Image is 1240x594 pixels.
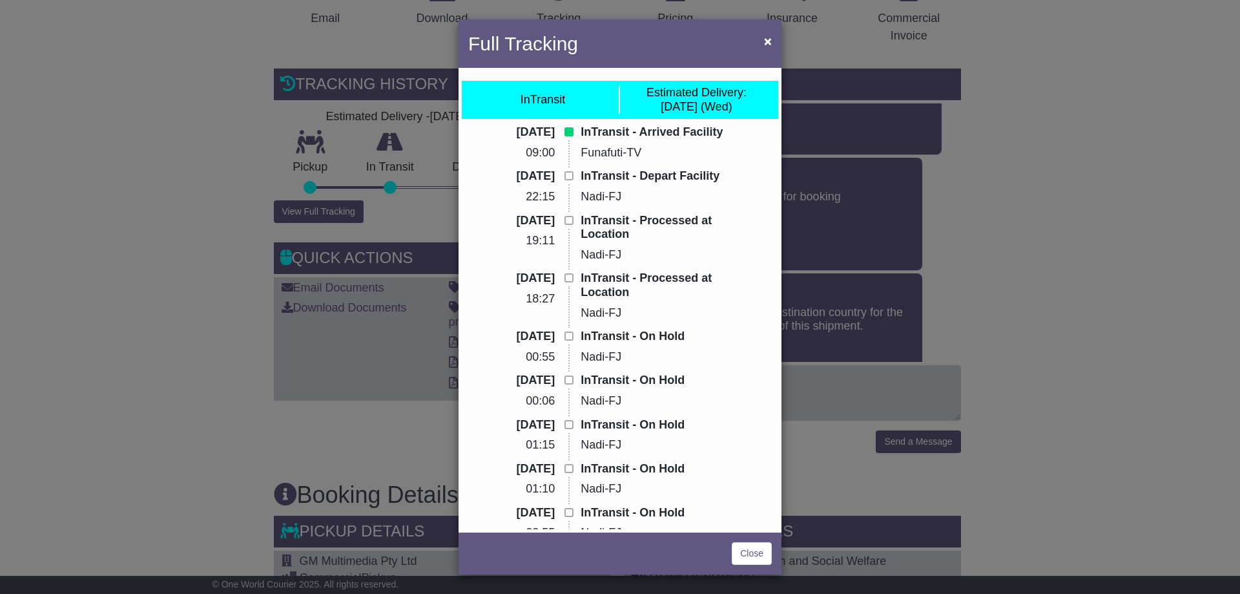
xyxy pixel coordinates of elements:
p: InTransit - On Hold [581,506,750,520]
p: InTransit - Processed at Location [581,214,750,242]
p: 01:15 [490,438,555,452]
div: [DATE] (Wed) [646,86,747,114]
p: 00:06 [490,394,555,408]
p: InTransit - On Hold [581,374,750,388]
p: [DATE] [490,506,555,520]
p: InTransit - On Hold [581,462,750,476]
p: [DATE] [490,462,555,476]
p: InTransit - On Hold [581,418,750,432]
p: Nadi-FJ [581,190,750,204]
p: 19:11 [490,234,555,248]
p: InTransit - Arrived Facility [581,125,750,140]
p: Nadi-FJ [581,248,750,262]
div: InTransit [521,93,565,107]
p: 22:55 [490,526,555,540]
button: Close [758,28,778,54]
p: Nadi-FJ [581,526,750,540]
span: × [764,34,772,48]
p: 00:55 [490,350,555,365]
p: Funafuti-TV [581,146,750,160]
p: InTransit - Processed at Location [581,271,750,299]
p: 18:27 [490,292,555,306]
p: InTransit - Depart Facility [581,169,750,184]
a: Close [732,542,772,565]
h4: Full Tracking [468,29,578,58]
p: 01:10 [490,482,555,496]
p: [DATE] [490,330,555,344]
p: [DATE] [490,418,555,432]
p: Nadi-FJ [581,438,750,452]
p: [DATE] [490,374,555,388]
p: [DATE] [490,271,555,286]
p: [DATE] [490,125,555,140]
p: [DATE] [490,214,555,228]
p: Nadi-FJ [581,350,750,365]
span: Estimated Delivery: [646,86,747,99]
p: [DATE] [490,169,555,184]
p: Nadi-FJ [581,482,750,496]
p: Nadi-FJ [581,394,750,408]
p: 09:00 [490,146,555,160]
p: InTransit - On Hold [581,330,750,344]
p: 22:15 [490,190,555,204]
p: Nadi-FJ [581,306,750,321]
